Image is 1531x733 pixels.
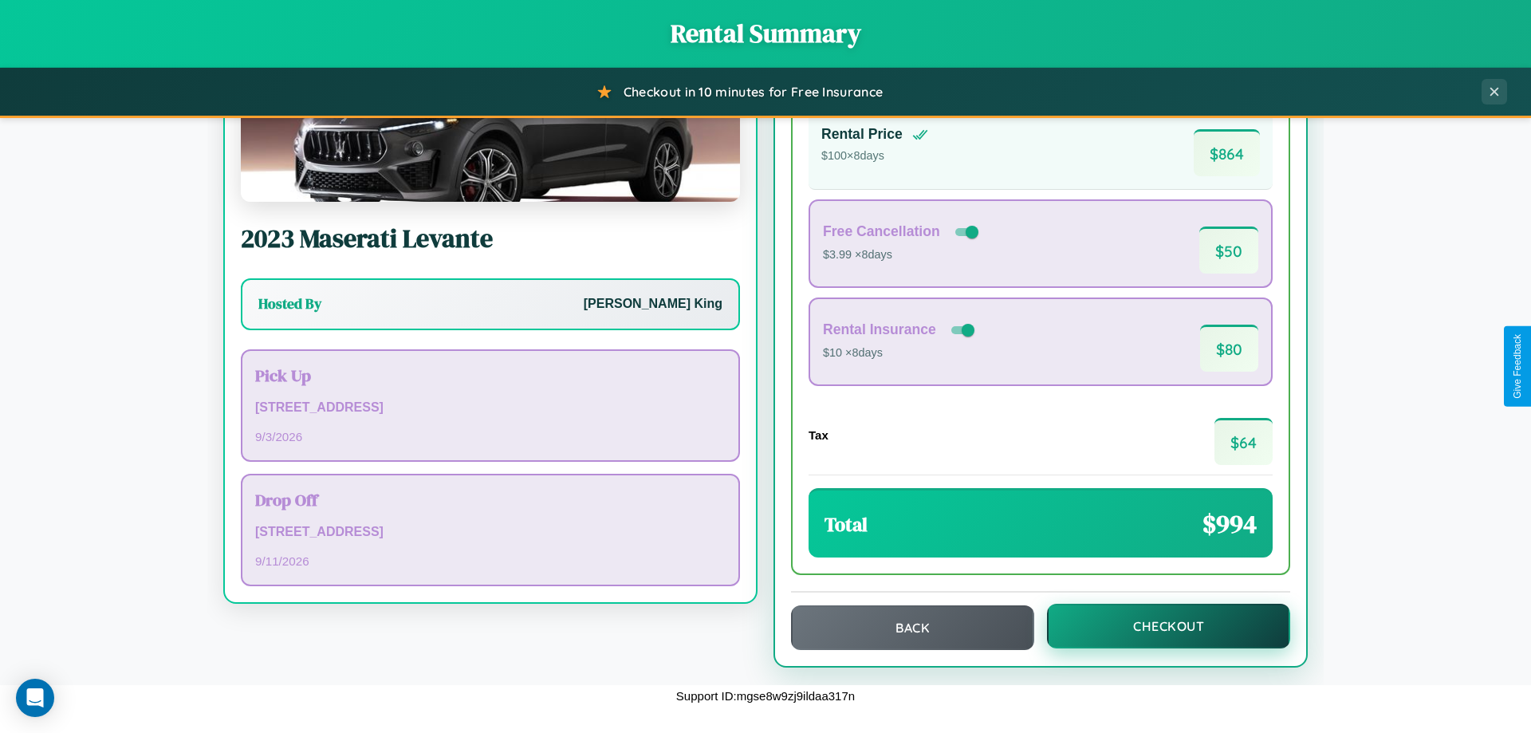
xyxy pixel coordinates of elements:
[255,550,726,572] p: 9 / 11 / 2026
[823,321,936,338] h4: Rental Insurance
[825,511,868,538] h3: Total
[255,396,726,420] p: [STREET_ADDRESS]
[255,364,726,387] h3: Pick Up
[1047,604,1290,648] button: Checkout
[16,16,1515,51] h1: Rental Summary
[241,42,740,202] img: Maserati Levante
[624,84,883,100] span: Checkout in 10 minutes for Free Insurance
[255,426,726,447] p: 9 / 3 / 2026
[584,293,722,316] p: [PERSON_NAME] King
[1214,418,1273,465] span: $ 64
[676,685,855,707] p: Support ID: mgse8w9zj9ildaa317n
[1202,506,1257,542] span: $ 994
[16,679,54,717] div: Open Intercom Messenger
[823,223,940,240] h4: Free Cancellation
[241,221,740,256] h2: 2023 Maserati Levante
[823,245,982,266] p: $3.99 × 8 days
[1199,227,1258,274] span: $ 50
[258,294,321,313] h3: Hosted By
[791,605,1034,650] button: Back
[1194,129,1260,176] span: $ 864
[809,428,828,442] h4: Tax
[823,343,978,364] p: $10 × 8 days
[1200,325,1258,372] span: $ 80
[255,488,726,511] h3: Drop Off
[821,126,903,143] h4: Rental Price
[255,521,726,544] p: [STREET_ADDRESS]
[821,146,928,167] p: $ 100 × 8 days
[1512,334,1523,399] div: Give Feedback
